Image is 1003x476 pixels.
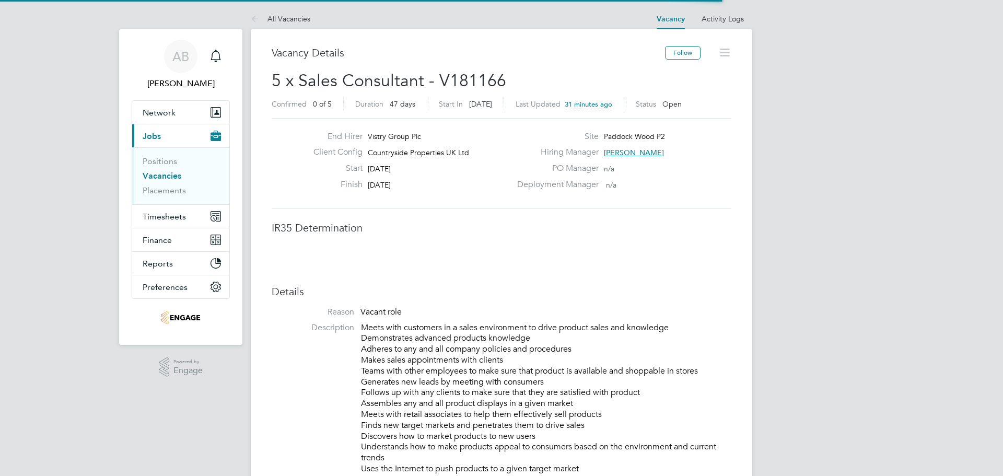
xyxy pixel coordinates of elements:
[143,185,186,195] a: Placements
[516,99,561,109] label: Last Updated
[143,212,186,222] span: Timesheets
[390,99,415,109] span: 47 days
[368,164,391,173] span: [DATE]
[305,147,363,158] label: Client Config
[511,131,599,142] label: Site
[132,124,229,147] button: Jobs
[143,156,177,166] a: Positions
[511,179,599,190] label: Deployment Manager
[368,132,421,141] span: Vistry Group Plc
[272,99,307,109] label: Confirmed
[368,180,391,190] span: [DATE]
[143,171,181,181] a: Vacancies
[305,179,363,190] label: Finish
[143,131,161,141] span: Jobs
[161,309,201,326] img: teamresourcing-logo-retina.png
[132,101,229,124] button: Network
[360,307,402,317] span: Vacant role
[604,132,665,141] span: Paddock Wood P2
[604,148,664,157] span: [PERSON_NAME]
[272,307,354,318] label: Reason
[272,221,731,235] h3: IR35 Determination
[657,15,685,24] a: Vacancy
[636,99,656,109] label: Status
[143,259,173,269] span: Reports
[305,131,363,142] label: End Hirer
[313,99,332,109] span: 0 of 5
[172,50,189,63] span: AB
[565,100,612,109] span: 31 minutes ago
[606,180,616,190] span: n/a
[469,99,492,109] span: [DATE]
[511,147,599,158] label: Hiring Manager
[132,275,229,298] button: Preferences
[439,99,463,109] label: Start In
[355,99,383,109] label: Duration
[173,357,203,366] span: Powered by
[132,40,230,90] a: AB[PERSON_NAME]
[132,77,230,90] span: Andreea Bortan
[665,46,701,60] button: Follow
[305,163,363,174] label: Start
[173,366,203,375] span: Engage
[251,14,310,24] a: All Vacancies
[143,235,172,245] span: Finance
[132,309,230,326] a: Go to home page
[132,252,229,275] button: Reports
[143,282,188,292] span: Preferences
[132,228,229,251] button: Finance
[272,322,354,333] label: Description
[702,14,744,24] a: Activity Logs
[159,357,203,377] a: Powered byEngage
[143,108,176,118] span: Network
[604,164,614,173] span: n/a
[272,71,506,91] span: 5 x Sales Consultant - V181166
[272,285,731,298] h3: Details
[368,148,469,157] span: Countryside Properties UK Ltd
[132,147,229,204] div: Jobs
[662,99,682,109] span: Open
[272,46,665,60] h3: Vacancy Details
[119,29,242,345] nav: Main navigation
[511,163,599,174] label: PO Manager
[132,205,229,228] button: Timesheets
